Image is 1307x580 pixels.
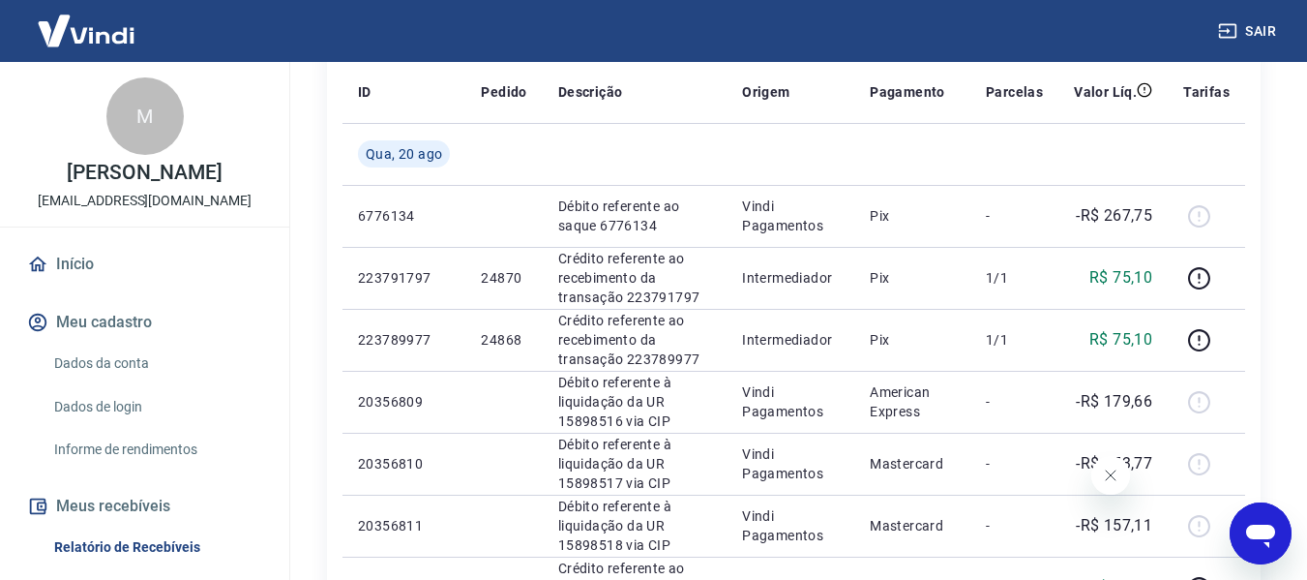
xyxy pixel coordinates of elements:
iframe: Botão para abrir a janela de mensagens [1230,503,1292,565]
p: -R$ 179,66 [1076,390,1152,413]
p: Pix [870,330,955,350]
iframe: Fechar mensagem [1091,456,1130,495]
p: Valor Líq. [1074,82,1137,102]
a: Início [23,243,266,286]
p: Pedido [481,82,526,102]
a: Dados da conta [46,344,266,383]
p: Intermediador [742,330,839,350]
span: Olá! Precisa de ajuda? [12,14,163,29]
p: Vindi Pagamentos [742,382,839,421]
p: 20356809 [358,392,450,412]
p: Débito referente à liquidação da UR 15898517 via CIP [558,435,711,493]
a: Dados de login [46,387,266,427]
p: 1/1 [986,268,1043,288]
p: Origem [742,82,789,102]
p: - [986,454,1043,473]
p: Crédito referente ao recebimento da transação 223789977 [558,311,711,369]
p: Mastercard [870,516,955,535]
img: Vindi [23,1,149,60]
p: - [986,206,1043,226]
span: Qua, 20 ago [366,144,442,164]
p: ID [358,82,371,102]
p: 223791797 [358,268,450,288]
p: 24870 [481,268,526,288]
p: Parcelas [986,82,1043,102]
p: Vindi Pagamentos [742,506,839,545]
p: Mastercard [870,454,955,473]
p: 6776134 [358,206,450,226]
div: M [106,77,184,155]
button: Meu cadastro [23,301,266,344]
p: - [986,516,1043,535]
p: Pix [870,206,955,226]
p: Intermediador [742,268,839,288]
p: [EMAIL_ADDRESS][DOMAIN_NAME] [38,191,252,211]
button: Sair [1214,14,1284,49]
a: Informe de rendimentos [46,430,266,470]
p: Débito referente ao saque 6776134 [558,197,711,235]
p: American Express [870,382,955,421]
p: Crédito referente ao recebimento da transação 223791797 [558,249,711,307]
a: Relatório de Recebíveis [46,528,266,567]
p: - [986,392,1043,412]
p: -R$ 267,75 [1076,204,1152,228]
p: Pix [870,268,955,288]
p: Vindi Pagamentos [742,197,839,235]
p: Débito referente à liquidação da UR 15898518 via CIP [558,497,711,555]
p: [PERSON_NAME] [67,163,222,183]
p: 223789977 [358,330,450,350]
p: Débito referente à liquidação da UR 15898516 via CIP [558,373,711,431]
p: -R$ 157,11 [1076,514,1152,537]
p: Descrição [558,82,623,102]
p: 1/1 [986,330,1043,350]
p: Tarifas [1183,82,1230,102]
p: Pagamento [870,82,945,102]
button: Meus recebíveis [23,485,266,528]
p: -R$ 653,77 [1076,452,1152,475]
p: 24868 [481,330,526,350]
p: 20356810 [358,454,450,473]
p: 20356811 [358,516,450,535]
p: R$ 75,10 [1089,266,1152,290]
p: Vindi Pagamentos [742,444,839,483]
p: R$ 75,10 [1089,328,1152,351]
